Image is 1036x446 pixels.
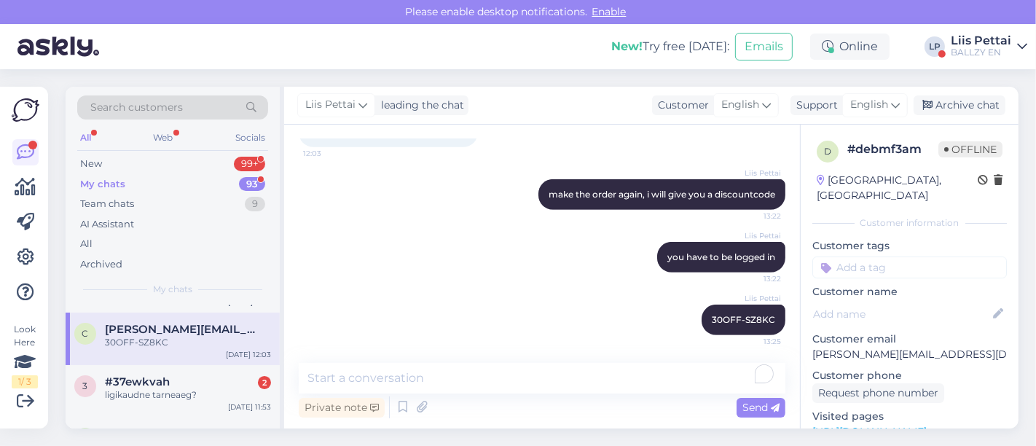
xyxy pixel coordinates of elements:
div: Online [810,34,890,60]
div: Socials [232,128,268,147]
div: Team chats [80,197,134,211]
span: Liis Pettai [305,97,356,113]
div: Archive chat [914,95,1005,115]
div: [DATE] 11:53 [228,402,271,412]
b: New! [611,39,643,53]
p: Customer email [812,332,1007,347]
span: 13:22 [726,211,781,222]
p: Customer tags [812,238,1007,254]
div: BALLZY EN [951,47,1011,58]
span: deiviokass@gmail.com [105,428,256,441]
div: Try free [DATE]: [611,38,729,55]
span: Liis Pettai [726,293,781,304]
a: Liis PettaiBALLZY EN [951,35,1027,58]
div: All [77,128,94,147]
textarea: To enrich screen reader interactions, please activate Accessibility in Grammarly extension settings [299,363,785,394]
span: 13:25 [726,336,781,347]
div: Archived [80,257,122,272]
span: Send [742,401,780,414]
div: My chats [80,177,125,192]
span: 30OFF-SZ8KC [712,314,775,325]
span: Offline [938,141,1002,157]
input: Add a tag [812,257,1007,278]
span: make the order again, i will give you a discountcode [549,189,775,200]
div: New [80,157,102,171]
div: Private note [299,398,385,418]
span: Liis Pettai [726,168,781,179]
div: Customer information [812,216,1007,230]
div: All [80,237,93,251]
span: Enable [588,5,631,18]
input: Add name [813,306,990,322]
div: AI Assistant [80,217,134,232]
div: Request phone number [812,383,944,403]
div: 99+ [234,157,265,171]
p: [PERSON_NAME][EMAIL_ADDRESS][DOMAIN_NAME] [812,347,1007,362]
span: Search customers [90,100,183,115]
span: you have to be logged in [667,251,775,262]
p: Visited pages [812,409,1007,424]
div: # debmf3am [847,141,938,158]
span: English [721,97,759,113]
span: English [850,97,888,113]
div: LP [925,36,945,57]
p: Customer phone [812,368,1007,383]
div: 1 / 3 [12,375,38,388]
div: [DATE] 12:03 [226,349,271,360]
button: Emails [735,33,793,60]
div: [GEOGRAPHIC_DATA], [GEOGRAPHIC_DATA] [817,173,978,203]
div: Liis Pettai [951,35,1011,47]
div: Support [790,98,838,113]
span: Liis Pettai [726,230,781,241]
span: c [82,328,89,339]
div: 9 [245,197,265,211]
div: 2 [258,376,271,389]
p: Customer name [812,284,1007,300]
span: 12:03 [303,148,358,159]
div: ligikaudne tarneaeg? [105,388,271,402]
span: My chats [153,283,192,296]
div: Look Here [12,323,38,388]
div: Customer [652,98,709,113]
img: Askly Logo [12,98,39,122]
div: Web [151,128,176,147]
div: leading the chat [375,98,464,113]
span: cesar.delateja@gmail.com [105,323,256,336]
div: 30OFF-SZ8KC [105,336,271,349]
a: [URL][DOMAIN_NAME] [812,425,927,438]
span: 13:22 [726,273,781,284]
span: d [824,146,831,157]
span: #37ewkvah [105,375,170,388]
span: 3 [83,380,88,391]
div: 93 [239,177,265,192]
